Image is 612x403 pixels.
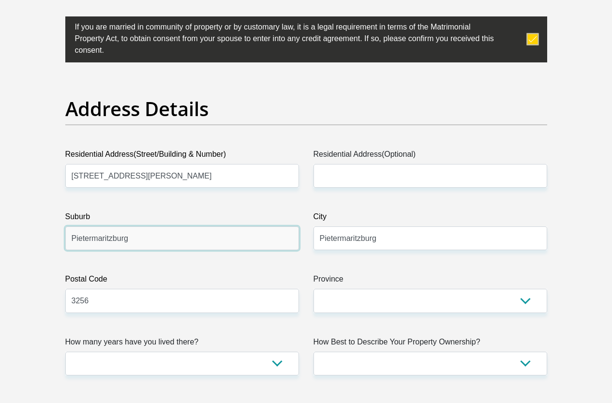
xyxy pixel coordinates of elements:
[313,149,547,164] label: Residential Address(Optional)
[313,273,547,289] label: Province
[65,97,547,120] h2: Address Details
[313,289,547,313] select: Please Select a Province
[65,149,299,164] label: Residential Address(Street/Building & Number)
[65,164,299,188] input: Valid residential address
[65,336,299,352] label: How many years have you lived there?
[313,336,547,352] label: How Best to Describe Your Property Ownership?
[65,289,299,313] input: Postal Code
[65,16,499,59] label: If you are married in community of property or by customary law, it is a legal requirement in ter...
[313,352,547,375] select: Please select a value
[65,273,299,289] label: Postal Code
[313,226,547,250] input: City
[313,164,547,188] input: Address line 2 (Optional)
[313,211,547,226] label: City
[65,352,299,375] select: Please select a value
[65,226,299,250] input: Suburb
[65,211,299,226] label: Suburb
